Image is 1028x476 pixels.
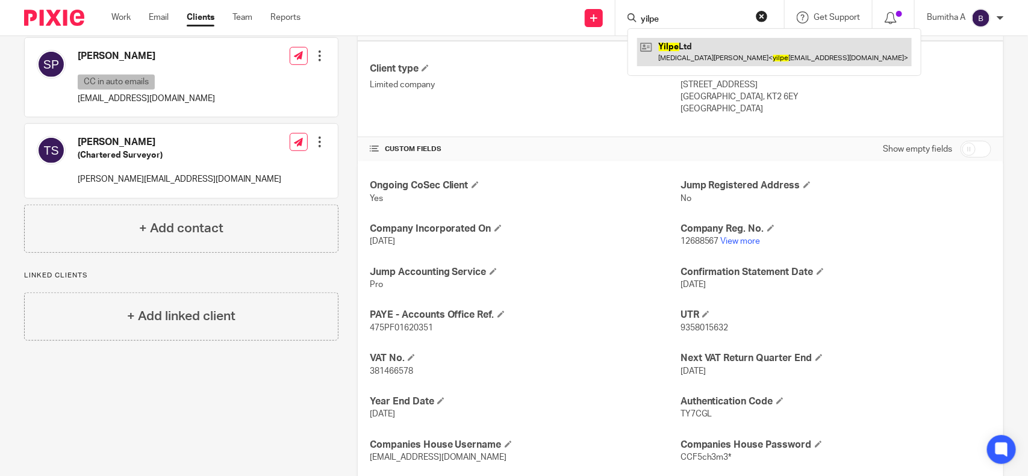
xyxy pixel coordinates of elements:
[370,439,681,451] h4: Companies House Username
[681,324,729,332] span: 9358015632
[681,91,991,103] p: [GEOGRAPHIC_DATA], KT2 6EY
[927,11,965,23] p: Bumitha A
[37,50,66,79] img: svg%3E
[681,453,732,462] span: CCF5ch3m3*
[814,13,860,22] span: Get Support
[232,11,252,23] a: Team
[78,93,215,105] p: [EMAIL_ADDRESS][DOMAIN_NAME]
[270,11,301,23] a: Reports
[37,136,66,165] img: svg%3E
[681,179,991,192] h4: Jump Registered Address
[681,309,991,321] h4: UTR
[681,367,706,376] span: [DATE]
[756,10,768,22] button: Clear
[681,79,991,91] p: [STREET_ADDRESS]
[681,410,712,418] span: TY7CGL
[370,352,681,365] h4: VAT No.
[370,395,681,408] h4: Year End Date
[24,271,338,280] p: Linked clients
[370,194,383,203] span: Yes
[149,11,169,23] a: Email
[681,266,991,279] h4: Confirmation Statement Date
[370,410,395,418] span: [DATE]
[24,10,84,26] img: Pixie
[370,266,681,279] h4: Jump Accounting Service
[721,237,761,246] a: View more
[370,237,395,246] span: [DATE]
[370,63,681,75] h4: Client type
[681,280,706,289] span: [DATE]
[681,194,691,203] span: No
[370,223,681,235] h4: Company Incorporated On
[370,367,413,376] span: 381466578
[681,439,991,451] h4: Companies House Password
[681,352,991,365] h4: Next VAT Return Quarter End
[370,309,681,321] h4: PAYE - Accounts Office Ref.
[640,14,748,25] input: Search
[681,395,991,408] h4: Authentication Code
[370,324,433,332] span: 475PF01620351
[127,307,235,326] h4: + Add linked client
[370,280,383,289] span: Pro
[370,144,681,154] h4: CUSTOM FIELDS
[370,179,681,192] h4: Ongoing CoSec Client
[139,219,223,238] h4: + Add contact
[187,11,214,23] a: Clients
[681,223,991,235] h4: Company Reg. No.
[370,79,681,91] p: Limited company
[78,136,281,149] h4: [PERSON_NAME]
[971,8,991,28] img: svg%3E
[78,75,155,90] p: CC in auto emails
[78,50,215,63] h4: [PERSON_NAME]
[78,173,281,185] p: [PERSON_NAME][EMAIL_ADDRESS][DOMAIN_NAME]
[78,149,281,161] h5: (Chartered Surveyor)
[681,237,719,246] span: 12688567
[111,11,131,23] a: Work
[883,143,952,155] label: Show empty fields
[681,103,991,115] p: [GEOGRAPHIC_DATA]
[370,453,507,462] span: [EMAIL_ADDRESS][DOMAIN_NAME]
